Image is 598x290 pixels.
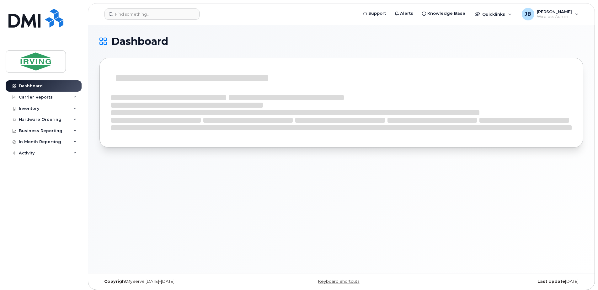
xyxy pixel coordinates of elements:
div: MyServe [DATE]–[DATE] [99,279,261,284]
a: Keyboard Shortcuts [318,279,359,284]
div: [DATE] [422,279,583,284]
strong: Last Update [537,279,565,284]
span: Dashboard [111,37,168,46]
strong: Copyright [104,279,127,284]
